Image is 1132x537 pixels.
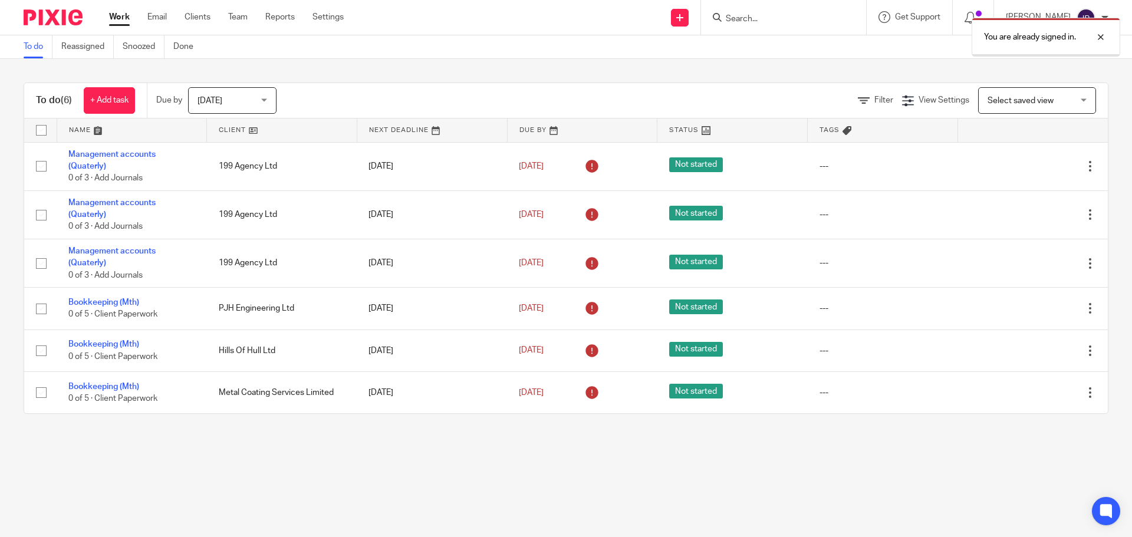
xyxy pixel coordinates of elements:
a: + Add task [84,87,135,114]
div: --- [820,209,946,220]
td: [DATE] [357,190,507,239]
td: [DATE] [357,371,507,413]
span: (6) [61,95,72,105]
a: Bookkeeping (Mth) [68,298,139,307]
span: Select saved view [988,97,1054,105]
a: Work [109,11,130,23]
a: To do [24,35,52,58]
span: [DATE] [519,210,544,219]
a: Email [147,11,167,23]
td: [DATE] [357,330,507,371]
span: 0 of 5 · Client Paperwork [68,310,157,318]
span: [DATE] [519,304,544,312]
span: Not started [669,342,723,357]
a: Bookkeeping (Mth) [68,383,139,391]
span: 0 of 3 · Add Journals [68,271,143,279]
a: Bookkeeping (Mth) [68,340,139,348]
p: Due by [156,94,182,106]
span: [DATE] [198,97,222,105]
a: Settings [312,11,344,23]
a: Reassigned [61,35,114,58]
span: 0 of 3 · Add Journals [68,223,143,231]
span: 0 of 5 · Client Paperwork [68,352,157,361]
a: Snoozed [123,35,164,58]
td: 199 Agency Ltd [207,142,357,190]
div: --- [820,302,946,314]
a: Clients [185,11,210,23]
td: 199 Agency Ltd [207,190,357,239]
a: Reports [265,11,295,23]
span: 0 of 5 · Client Paperwork [68,394,157,403]
img: Pixie [24,9,83,25]
a: Management accounts (Quaterly) [68,150,156,170]
span: [DATE] [519,388,544,397]
div: --- [820,387,946,398]
span: Filter [874,96,893,104]
td: [DATE] [357,288,507,330]
span: Not started [669,255,723,269]
span: Not started [669,157,723,172]
td: [DATE] [357,142,507,190]
span: View Settings [919,96,969,104]
a: Done [173,35,202,58]
span: 0 of 3 · Add Journals [68,174,143,182]
td: PJH Engineering Ltd [207,288,357,330]
span: Not started [669,206,723,220]
td: Hills Of Hull Ltd [207,330,357,371]
span: [DATE] [519,162,544,170]
a: Management accounts (Quaterly) [68,199,156,219]
img: svg%3E [1077,8,1095,27]
span: [DATE] [519,259,544,267]
td: [DATE] [357,239,507,287]
p: You are already signed in. [984,31,1076,43]
span: Not started [669,299,723,314]
span: Not started [669,384,723,398]
a: Management accounts (Quaterly) [68,247,156,267]
h1: To do [36,94,72,107]
div: --- [820,257,946,269]
td: Metal Coating Services Limited [207,371,357,413]
td: 199 Agency Ltd [207,239,357,287]
span: Tags [820,127,840,133]
div: --- [820,345,946,357]
span: [DATE] [519,347,544,355]
div: --- [820,160,946,172]
a: Team [228,11,248,23]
